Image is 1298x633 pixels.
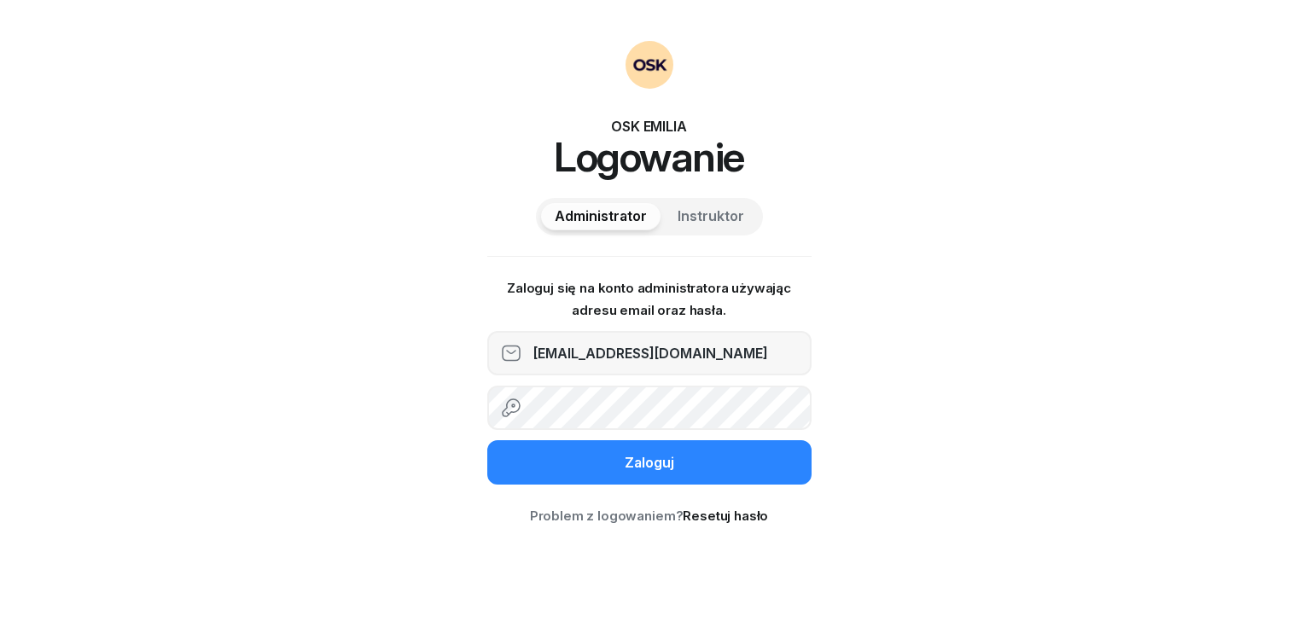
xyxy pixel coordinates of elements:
[626,41,673,89] img: OSKAdmin
[664,203,758,230] button: Instruktor
[487,116,812,136] div: OSK EMILIA
[678,206,744,228] span: Instruktor
[683,508,768,524] a: Resetuj hasło
[625,452,674,474] div: Zaloguj
[555,206,647,228] span: Administrator
[487,136,812,177] h1: Logowanie
[541,203,661,230] button: Administrator
[487,505,812,527] div: Problem z logowaniem?
[487,331,812,375] input: Adres email
[487,440,812,485] button: Zaloguj
[487,277,812,321] p: Zaloguj się na konto administratora używając adresu email oraz hasła.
